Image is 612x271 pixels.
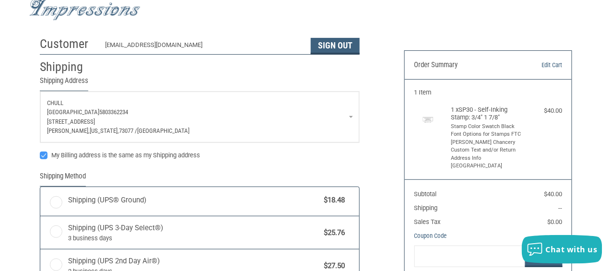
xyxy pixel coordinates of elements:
[451,123,523,131] li: Stamp Color Swatch Black
[414,218,441,225] span: Sales Tax
[137,127,189,134] span: [GEOGRAPHIC_DATA]
[451,130,523,146] li: Font Options for Stamps FTC [PERSON_NAME] Chancery
[522,235,602,264] button: Chat with us
[544,190,563,198] span: $40.00
[515,60,562,70] a: Edit Cart
[69,223,320,243] span: Shipping (UPS 3-Day Select®)
[525,106,562,116] div: $40.00
[90,127,119,134] span: [US_STATE],
[451,106,523,122] h4: 1 x SP30 - Self-Inking Stamp: 3/4" 1 7/8"
[414,204,438,212] span: Shipping
[319,227,345,238] span: $25.76
[40,36,96,52] h2: Customer
[414,190,437,198] span: Subtotal
[40,92,359,142] a: Enter or select a different address
[40,152,360,159] label: My Billing address is the same as my Shipping address
[47,99,50,106] span: C
[40,59,96,75] h2: Shipping
[50,99,63,106] span: Hull
[319,195,345,206] span: $18.48
[106,40,302,54] div: [EMAIL_ADDRESS][DOMAIN_NAME]
[414,60,515,70] h3: Order Summary
[559,204,563,212] span: --
[40,75,88,91] legend: Shipping Address
[47,127,90,134] span: [PERSON_NAME],
[311,38,360,54] button: Sign Out
[47,118,95,125] span: [STREET_ADDRESS]
[69,195,320,206] span: Shipping (UPS® Ground)
[119,127,137,134] span: 73077 /
[99,108,128,116] span: 5803362234
[414,232,447,239] a: Coupon Code
[69,234,320,243] span: 3 business days
[451,146,523,170] li: Custom Text and/or Return Address Info [GEOGRAPHIC_DATA]
[548,218,563,225] span: $0.00
[414,246,525,267] input: Gift Certificate or Coupon Code
[40,171,86,187] legend: Shipping Method
[546,244,598,255] span: Chat with us
[47,108,99,116] span: [GEOGRAPHIC_DATA]
[414,89,563,96] h3: 1 Item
